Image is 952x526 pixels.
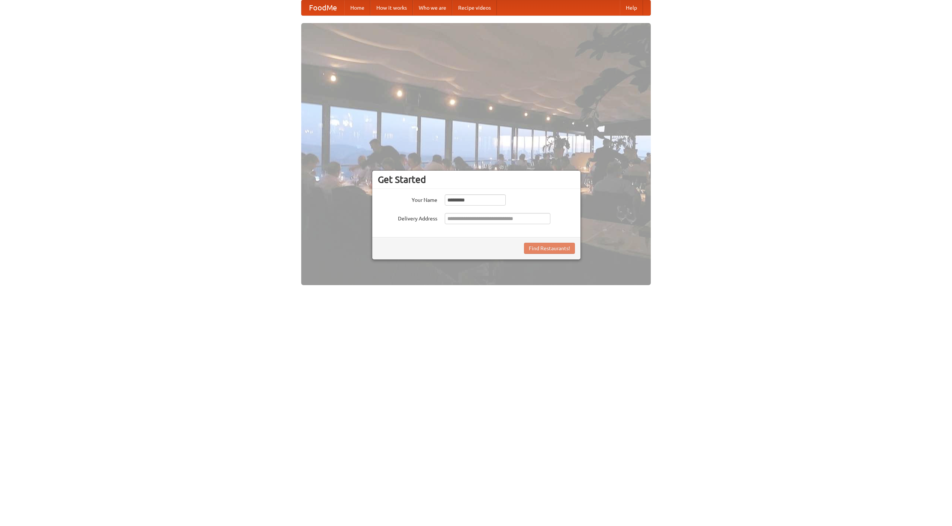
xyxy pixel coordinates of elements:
label: Your Name [378,194,437,204]
button: Find Restaurants! [524,243,575,254]
a: Help [620,0,643,15]
a: FoodMe [302,0,344,15]
label: Delivery Address [378,213,437,222]
h3: Get Started [378,174,575,185]
a: Home [344,0,370,15]
a: Recipe videos [452,0,497,15]
a: Who we are [413,0,452,15]
a: How it works [370,0,413,15]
